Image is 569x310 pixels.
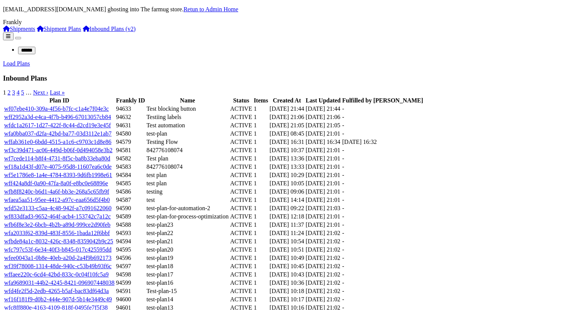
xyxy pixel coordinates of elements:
td: - [342,105,423,113]
td: 1 [253,271,268,278]
a: wfb6f8e3e2-6bcb-4b2b-a89d-999ce2d90feb [4,221,111,228]
td: [DATE] 10:18 [269,287,304,295]
td: 1 [253,113,268,121]
td: 1 [253,180,268,187]
td: [DATE] 21:06 [269,113,304,121]
td: [DATE] 21:44 [269,105,304,113]
td: ACTIVE [230,205,253,212]
td: [DATE] 11:37 [269,221,304,229]
td: [DATE] 10:49 [269,254,304,262]
td: [DATE] 10:37 [269,147,304,154]
a: wf16f181f9-d0b2-444e-907d-5b14e3449c49 [4,296,112,302]
a: Load Plans [3,60,30,67]
td: 94590 [116,205,145,212]
td: 94581 [116,147,145,154]
td: - [342,279,423,287]
td: ACTIVE [230,155,253,162]
td: ACTIVE [230,105,253,113]
td: Test blocking button [146,105,229,113]
td: 1 [253,171,268,179]
td: 94632 [116,113,145,121]
td: [DATE] 10:51 [269,246,304,253]
td: [DATE] 21:03 [305,205,341,212]
td: 94585 [116,180,145,187]
td: [DATE] 21:05 [269,122,304,129]
a: wf3c39d471-ac06-449d-b06f-0d494058e3b2 [4,147,113,153]
td: 94586 [116,188,145,195]
td: 94631 [116,122,145,129]
td: - [342,122,423,129]
td: [DATE] 09:22 [269,205,304,212]
td: [DATE] 21:01 [305,196,341,204]
td: Test-plan-15 [146,287,229,295]
td: ACTIVE [230,296,253,303]
a: wfb8f8240c-b6d1-4a6f-bb3e-268a5c65fb9f [4,188,109,195]
td: 1 [253,122,268,129]
td: 1 [253,155,268,162]
td: 94596 [116,254,145,262]
a: wfc797c53f-6e34-40f3-b845-017c425595dd [4,246,111,253]
td: 94584 [116,171,145,179]
td: [DATE] 21:44 [305,105,341,113]
td: [DATE] 21:02 [305,263,341,270]
a: 5 [21,89,24,96]
td: - [342,296,423,303]
td: ACTIVE [230,238,253,245]
td: ACTIVE [230,246,253,253]
td: 94583 [116,163,145,171]
td: [DATE] 21:01 [305,180,341,187]
nav: pager [3,89,566,96]
a: wffab361e0-6bdd-4515-a1c6-c9703c1d8e86 [4,139,111,145]
td: - [342,205,423,212]
td: [DATE] 21:01 [305,188,341,195]
a: wfee0043a1-0b8e-40eb-a20d-2a4f9b692173 [4,255,111,261]
td: 1 [253,279,268,287]
a: wfdc1a2617-1d27-422f-8c44-d2cd19e3e45f [4,122,111,128]
td: Testiing labels [146,113,229,121]
td: ACTIVE [230,263,253,270]
td: 1 [253,130,268,137]
td: 94599 [116,279,145,287]
td: [DATE] 21:01 [305,163,341,171]
td: - [342,130,423,137]
a: wf5e1786e8-1a4e-4784-8393-9d6fb1998e61 [4,172,112,178]
td: [DATE] 21:06 [305,113,341,121]
a: wfa9689031-44b2-4245-8421-096907448038 [4,279,114,286]
td: ACTIVE [230,271,253,278]
td: - [342,147,423,154]
td: [DATE] 21:02 [305,238,341,245]
td: 94594 [116,238,145,245]
td: test-plan20 [146,246,229,253]
td: [DATE] 21:01 [305,221,341,229]
span: 1 [3,89,6,96]
td: ACTIVE [230,188,253,195]
td: test-plan-for-process-optimization [146,213,229,220]
td: ACTIVE [230,163,253,171]
td: test-plan17 [146,271,229,278]
td: 1 [253,238,268,245]
a: 3 [12,89,15,96]
th: Status [230,97,253,104]
td: - [342,163,423,171]
td: [DATE] 16:32 [342,138,423,146]
td: 94587 [116,196,145,204]
td: 94598 [116,271,145,278]
td: [DATE] 21:01 [305,147,341,154]
td: 1 [253,105,268,113]
td: test-plan14 [146,296,229,303]
td: - [342,155,423,162]
td: test plan [146,171,229,179]
td: ACTIVE [230,122,253,129]
td: - [342,180,423,187]
td: [DATE] 21:01 [305,130,341,137]
td: 94591 [116,287,145,295]
td: - [342,221,423,229]
h3: Inbound Plans [3,74,566,82]
td: 1 [253,254,268,262]
td: ACTIVE [230,229,253,237]
td: 1 [253,287,268,295]
td: [DATE] 21:02 [305,296,341,303]
a: wffaee220c-6cd4-42bd-833c-0c04f10fc5a9 [4,271,109,278]
a: wfbde84a1c-8032-426c-8348-8359042b9c25 [4,238,113,244]
td: [DATE] 10:05 [269,180,304,187]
